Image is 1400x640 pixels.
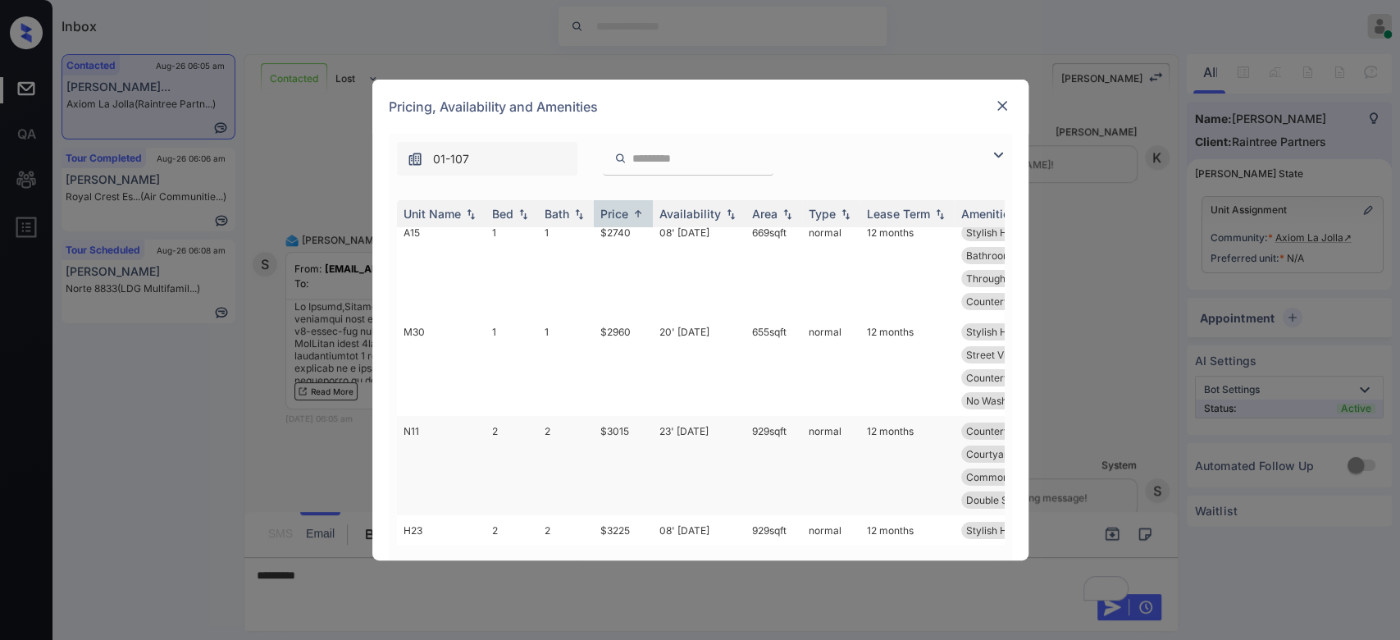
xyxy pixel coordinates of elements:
[988,145,1008,165] img: icon-zuma
[802,515,860,615] td: normal
[966,524,1047,537] span: Stylish Hardwar...
[961,207,1016,221] div: Amenities
[809,207,836,221] div: Type
[932,208,948,220] img: sorting
[779,208,796,220] img: sorting
[966,226,1047,239] span: Stylish Hardwar...
[966,349,1020,361] span: Street View
[538,317,594,416] td: 1
[966,471,1058,483] span: Common Area Pla...
[966,295,1047,308] span: Countertops - Q...
[860,317,955,416] td: 12 months
[867,207,930,221] div: Lease Term
[538,416,594,515] td: 2
[594,217,653,317] td: $2740
[802,317,860,416] td: normal
[397,515,486,615] td: H23
[397,217,486,317] td: A15
[515,208,531,220] img: sorting
[653,317,746,416] td: 20' [DATE]
[966,372,1047,384] span: Countertops - Q...
[966,249,1055,262] span: Bathroom Cabine...
[600,207,628,221] div: Price
[594,515,653,615] td: $3225
[463,208,479,220] img: sorting
[653,416,746,515] td: 23' [DATE]
[746,416,802,515] td: 929 sqft
[404,207,461,221] div: Unit Name
[571,208,587,220] img: sorting
[538,217,594,317] td: 1
[752,207,778,221] div: Area
[486,416,538,515] td: 2
[837,208,854,220] img: sorting
[545,207,569,221] div: Bath
[966,395,1049,407] span: No Washer / Dry...
[860,416,955,515] td: 12 months
[614,151,627,166] img: icon-zuma
[746,317,802,416] td: 655 sqft
[966,326,1047,338] span: Stylish Hardwar...
[492,207,513,221] div: Bed
[653,217,746,317] td: 08' [DATE]
[486,217,538,317] td: 1
[746,515,802,615] td: 929 sqft
[802,416,860,515] td: normal
[966,425,1048,437] span: Countertops - G...
[746,217,802,317] td: 669 sqft
[966,494,1045,506] span: Double Sinks in...
[433,150,469,168] span: 01-107
[723,208,739,220] img: sorting
[802,217,860,317] td: normal
[594,416,653,515] td: $3015
[966,272,1051,285] span: Throughout Plan...
[397,317,486,416] td: M30
[860,515,955,615] td: 12 months
[630,208,646,220] img: sorting
[653,515,746,615] td: 08' [DATE]
[860,217,955,317] td: 12 months
[486,515,538,615] td: 2
[397,416,486,515] td: N11
[966,448,1039,460] span: Courtyard View
[594,317,653,416] td: $2960
[407,151,423,167] img: icon-zuma
[538,515,594,615] td: 2
[659,207,721,221] div: Availability
[372,80,1028,134] div: Pricing, Availability and Amenities
[486,317,538,416] td: 1
[994,98,1010,114] img: close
